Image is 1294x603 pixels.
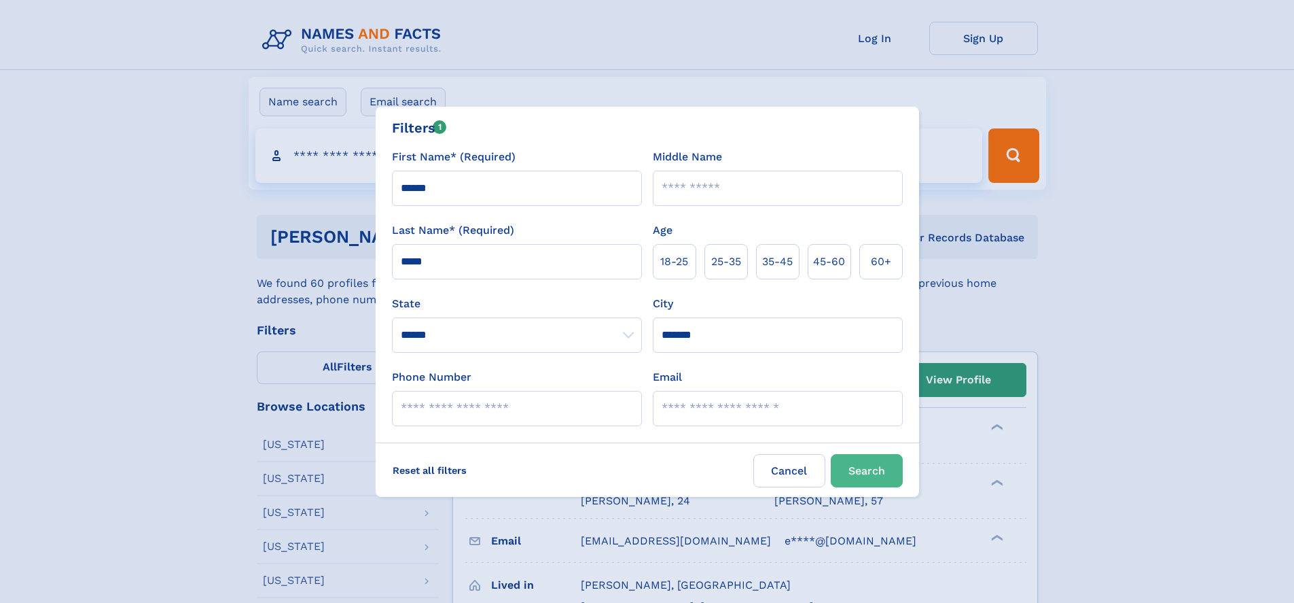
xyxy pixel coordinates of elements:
[392,296,642,312] label: State
[653,369,682,385] label: Email
[392,222,514,239] label: Last Name* (Required)
[660,254,688,270] span: 18‑25
[711,254,741,270] span: 25‑35
[392,118,447,138] div: Filters
[392,369,471,385] label: Phone Number
[813,254,845,270] span: 45‑60
[871,254,891,270] span: 60+
[653,296,673,312] label: City
[762,254,793,270] span: 35‑45
[392,149,516,165] label: First Name* (Required)
[831,454,903,487] button: Search
[653,149,722,165] label: Middle Name
[653,222,672,239] label: Age
[753,454,825,487] label: Cancel
[384,454,475,487] label: Reset all filters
